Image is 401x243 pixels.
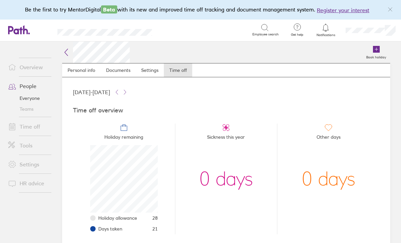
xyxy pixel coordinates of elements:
a: Overview [3,60,57,74]
a: Notifications [315,23,337,37]
span: Get help [286,33,308,37]
div: Be the first to try MentorDigital with its new and improved time off tracking and document manage... [25,5,376,14]
button: Register your interest [317,6,369,14]
div: Search [170,27,187,33]
label: Book holiday [362,53,390,59]
span: Days taken [98,226,122,232]
a: Settings [3,158,57,171]
a: Time off [164,63,192,77]
a: Settings [136,63,164,77]
span: 28 [152,215,158,221]
span: Sickness this year [207,132,245,145]
span: Notifications [315,33,337,37]
span: Other days [317,132,341,145]
span: Employee search [252,32,279,36]
a: Personal info [62,63,101,77]
a: People [3,79,57,93]
div: 0 days [302,145,355,213]
span: [DATE] - [DATE] [73,89,110,95]
a: Everyone [3,93,57,104]
span: Beta [101,5,117,13]
span: 21 [152,226,158,232]
h4: Time off overview [73,107,379,114]
span: Holiday remaining [104,132,143,145]
a: Tools [3,139,57,152]
a: Book holiday [362,42,390,63]
span: Holiday allowance [98,215,137,221]
a: Teams [3,104,57,114]
a: HR advice [3,177,57,190]
a: Time off [3,120,57,133]
a: Documents [101,63,136,77]
div: 0 days [199,145,253,213]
